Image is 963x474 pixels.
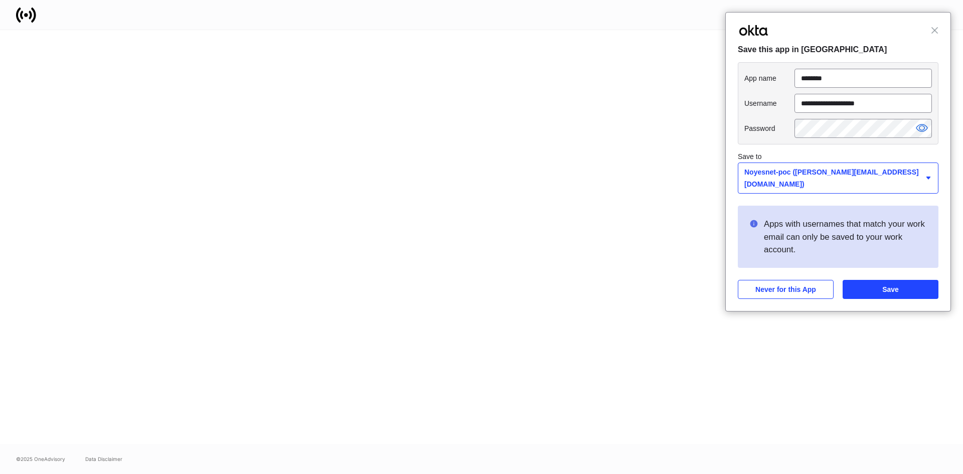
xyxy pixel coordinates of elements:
[85,455,122,463] a: Data Disclaimer
[744,74,794,83] span: App name
[843,280,938,299] button: Save
[16,455,65,463] span: © 2025 OneAdvisory
[744,166,932,190] div: Noyesnet-poc ([PERSON_NAME][EMAIL_ADDRESS][DOMAIN_NAME])
[744,99,794,108] span: Username
[738,152,773,161] label: Save to
[764,218,926,256] p: Apps with usernames that match your work email can only be saved to your work account.
[738,43,938,56] span: Save this app in [GEOGRAPHIC_DATA]
[744,124,794,133] span: Password
[931,27,938,34] span: Close
[738,280,834,299] button: Never for this App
